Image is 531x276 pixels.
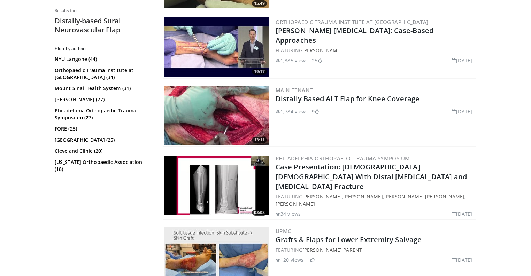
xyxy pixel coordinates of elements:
[302,193,342,200] a: [PERSON_NAME]
[276,246,475,253] div: FEATURING
[164,156,269,215] img: e11ee37a-7255-4a6c-a57c-8343e7722b4f.300x170_q85_crop-smart_upscale.jpg
[55,67,151,81] a: Orthopaedic Trauma Institute at [GEOGRAPHIC_DATA] (34)
[276,193,475,207] div: FEATURING , , , ,
[55,85,151,92] a: Mount Sinai Health System (31)
[276,155,410,162] a: Philadelphia Orthopaedic Trauma Symposium
[276,162,467,191] a: Case Presentation: [DEMOGRAPHIC_DATA] [DEMOGRAPHIC_DATA] With Distal [MEDICAL_DATA] and [MEDICAL_...
[343,193,383,200] a: [PERSON_NAME]
[276,26,433,45] a: [PERSON_NAME] [MEDICAL_DATA]: Case-Based Approaches
[276,200,315,207] a: [PERSON_NAME]
[164,86,269,145] img: 9cff0724-44d2-41a1-93fd-a1d3f211174d.300x170_q85_crop-smart_upscale.jpg
[55,107,151,121] a: Philadelphia Orthopaedic Trauma Symposium (27)
[55,125,151,132] a: FORE (25)
[276,47,475,54] div: FEATURING
[452,57,472,64] li: [DATE]
[55,56,151,63] a: NYU Langone (44)
[452,108,472,115] li: [DATE]
[55,96,151,103] a: [PERSON_NAME] (27)
[276,18,429,25] a: Orthopaedic Trauma Institute at [GEOGRAPHIC_DATA]
[252,210,267,216] span: 03:08
[452,210,472,218] li: [DATE]
[276,94,420,103] a: Distally Based ALT Flap for Knee Coverage
[164,86,269,145] a: 13:11
[276,57,308,64] li: 1,385 views
[55,136,151,143] a: [GEOGRAPHIC_DATA] (25)
[452,256,472,263] li: [DATE]
[276,228,291,235] a: UPMC
[308,256,315,263] li: 1
[164,17,269,77] img: 15fc0e37-0b07-4dc0-87ad-707be6a8960a.300x170_q85_crop-smart_upscale.jpg
[276,256,303,263] li: 120 views
[55,8,152,14] p: Results for:
[312,108,319,115] li: 9
[276,210,301,218] li: 34 views
[55,16,152,34] h2: Distally-based Sural Neurovascular Flap
[302,246,362,253] a: [PERSON_NAME] Parent
[276,87,313,94] a: Main Tenant
[164,17,269,77] a: 19:17
[252,0,267,7] span: 15:49
[164,156,269,215] a: 03:08
[55,159,151,173] a: [US_STATE] Orthopaedic Association (18)
[302,47,342,54] a: [PERSON_NAME]
[252,137,267,143] span: 13:11
[55,148,151,155] a: Cleveland Clinic (20)
[312,57,322,64] li: 25
[252,69,267,75] span: 19:17
[55,46,152,52] h3: Filter by author:
[384,193,424,200] a: [PERSON_NAME]
[425,193,464,200] a: [PERSON_NAME]
[276,235,422,244] a: Grafts & Flaps for Lower Extremity Salvage
[276,108,308,115] li: 1,784 views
